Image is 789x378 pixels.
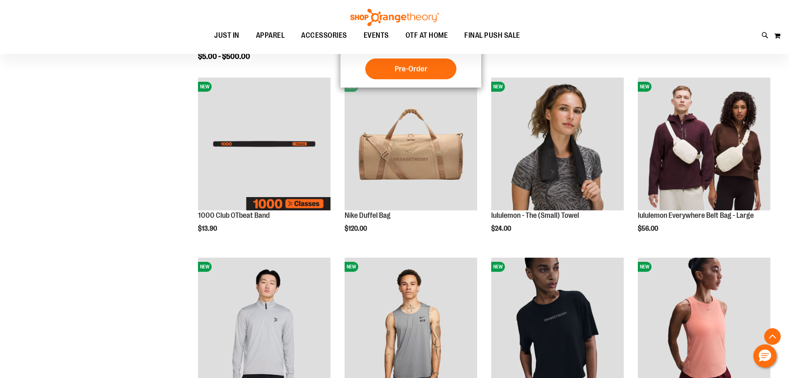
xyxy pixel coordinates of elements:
[491,82,505,92] span: NEW
[365,59,456,79] button: Pre-Order
[638,262,651,272] span: NEW
[634,73,775,254] div: product
[248,26,293,45] a: APPAREL
[753,344,777,368] button: Hello, have a question? Let’s chat.
[491,78,624,212] a: lululemon - The (Small) TowelNEW
[194,73,335,249] div: product
[198,78,331,212] a: Image of 1000 Club OTbeat BandNEW
[638,82,651,92] span: NEW
[491,262,505,272] span: NEW
[638,211,754,219] a: lululemon Everywhere Belt Bag - Large
[198,211,270,219] a: 1000 Club OTbeat Band
[198,262,212,272] span: NEW
[491,225,512,232] span: $24.00
[198,82,212,92] span: NEW
[345,262,358,272] span: NEW
[214,26,239,45] span: JUST IN
[487,73,628,254] div: product
[405,26,448,45] span: OTF AT HOME
[456,26,528,45] a: FINAL PUSH SALE
[491,211,579,219] a: lululemon - The (Small) Towel
[491,78,624,210] img: lululemon - The (Small) Towel
[198,52,250,61] span: $5.00 - $500.00
[293,26,355,45] a: ACCESSORIES
[345,211,391,219] a: Nike Duffel Bag
[345,78,477,212] a: Nike Duffel BagNEW
[395,64,427,73] span: Pre-Order
[340,73,481,254] div: product
[355,26,397,45] a: EVENTS
[256,26,285,45] span: APPAREL
[638,78,770,212] a: lululemon Everywhere Belt Bag - LargeNEW
[206,26,248,45] a: JUST IN
[301,26,347,45] span: ACCESSORIES
[345,78,477,210] img: Nike Duffel Bag
[464,26,520,45] span: FINAL PUSH SALE
[397,26,456,45] a: OTF AT HOME
[638,78,770,210] img: lululemon Everywhere Belt Bag - Large
[198,78,331,210] img: Image of 1000 Club OTbeat Band
[345,225,368,232] span: $120.00
[349,9,440,26] img: Shop Orangetheory
[764,328,781,345] button: Back To Top
[364,26,389,45] span: EVENTS
[198,225,218,232] span: $13.90
[638,225,659,232] span: $56.00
